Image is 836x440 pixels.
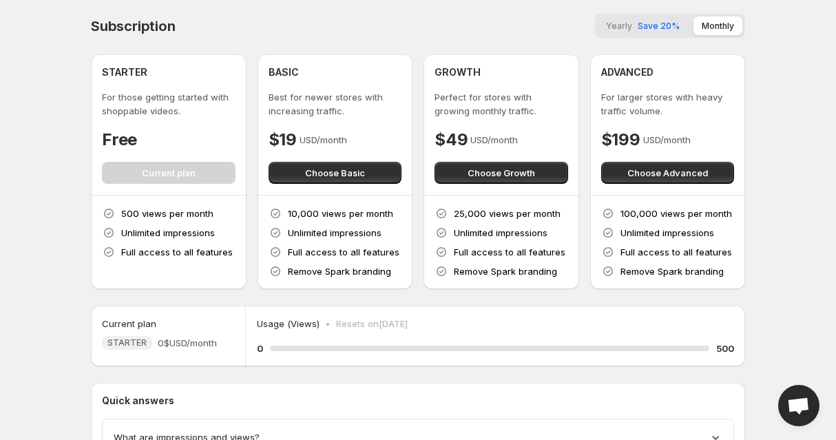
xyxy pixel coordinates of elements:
p: 500 views per month [121,207,213,220]
p: Perfect for stores with growing monthly traffic. [435,90,568,118]
p: USD/month [300,133,347,147]
p: Remove Spark branding [620,264,724,278]
span: Choose Basic [305,166,365,180]
h4: $19 [269,129,297,151]
span: Choose Growth [468,166,535,180]
h4: STARTER [102,65,147,79]
button: Monthly [693,17,742,35]
p: Full access to all features [620,245,732,259]
span: Choose Advanced [627,166,708,180]
p: Full access to all features [288,245,399,259]
a: Open chat [778,385,819,426]
p: 10,000 views per month [288,207,393,220]
p: USD/month [643,133,691,147]
span: Save 20% [638,21,680,31]
p: 100,000 views per month [620,207,732,220]
h4: GROWTH [435,65,481,79]
p: Unlimited impressions [121,226,215,240]
span: 0$ USD/month [158,336,217,350]
h4: BASIC [269,65,299,79]
p: 25,000 views per month [454,207,561,220]
p: Unlimited impressions [454,226,547,240]
p: Unlimited impressions [288,226,382,240]
p: Unlimited impressions [620,226,714,240]
h4: $199 [601,129,640,151]
p: For those getting started with shoppable videos. [102,90,236,118]
p: Remove Spark branding [288,264,391,278]
p: Full access to all features [121,245,233,259]
h5: 0 [257,342,263,355]
p: Resets on [DATE] [336,317,408,331]
h4: ADVANCED [601,65,654,79]
button: Choose Advanced [601,162,735,184]
h4: $49 [435,129,468,151]
h4: Free [102,129,137,151]
p: Best for newer stores with increasing traffic. [269,90,402,118]
button: Choose Basic [269,162,402,184]
h4: Subscription [91,18,176,34]
p: For larger stores with heavy traffic volume. [601,90,735,118]
p: USD/month [470,133,518,147]
p: Remove Spark branding [454,264,557,278]
span: Yearly [606,21,632,31]
p: Usage (Views) [257,317,320,331]
p: Full access to all features [454,245,565,259]
p: Quick answers [102,394,734,408]
p: • [325,317,331,331]
h5: 500 [716,342,734,355]
h5: Current plan [102,317,156,331]
button: YearlySave 20% [598,17,688,35]
span: STARTER [107,337,147,348]
button: Choose Growth [435,162,568,184]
